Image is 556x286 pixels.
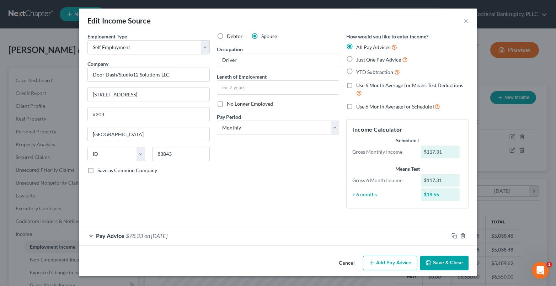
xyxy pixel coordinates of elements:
div: Schedule I [352,137,463,144]
label: Length of Employment [217,73,267,80]
span: No Longer Employed [227,101,273,107]
span: Spouse [261,33,277,39]
span: All Pay Advices [356,44,390,50]
span: Company [87,61,108,67]
span: Save as Common Company [97,167,157,173]
h5: Income Calculator [352,125,463,134]
div: Gross 6 Month Income [349,177,417,184]
span: on [DATE] [144,232,167,239]
input: Search company by name... [87,68,210,82]
label: How would you like to enter income? [346,33,428,40]
span: $78.33 [126,232,143,239]
button: × [464,16,469,25]
input: Enter zip... [152,147,210,161]
button: Cancel [333,256,360,271]
span: Just One Pay Advice [356,57,401,63]
iframe: Intercom live chat [532,262,549,279]
div: $117.31 [421,145,460,158]
span: Use 6 Month Average for Schedule I [356,104,434,110]
span: Pay Advice [96,232,124,239]
div: $117.31 [421,174,460,187]
button: Add Pay Advice [363,256,417,271]
div: $19.55 [421,188,460,201]
div: Means Test [352,165,463,173]
span: Pay Period [217,114,241,120]
label: Occupation [217,46,243,53]
button: Save & Close [420,256,469,271]
span: Debtor [227,33,243,39]
input: ex: 2 years [217,81,339,94]
span: 1 [546,262,552,268]
div: Edit Income Source [87,16,151,26]
input: Unit, Suite, etc... [88,107,209,121]
input: -- [217,53,339,67]
span: Use 6 Month Average for Means Test Deductions [356,82,463,88]
span: YTD Subtraction [356,69,393,75]
input: Enter address... [88,88,209,101]
input: Enter city... [88,127,209,141]
div: ÷ 6 months [349,191,417,198]
span: Employment Type [87,33,127,39]
div: Gross Monthly Income [349,148,417,155]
